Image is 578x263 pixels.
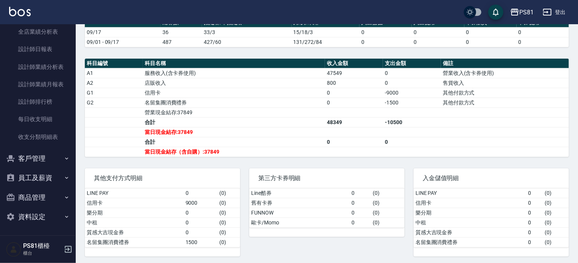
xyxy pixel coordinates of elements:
[143,78,325,88] td: 店販收入
[217,218,240,227] td: ( 0 )
[3,207,73,227] button: 資料設定
[85,27,161,37] td: 09/17
[517,37,569,47] td: 0
[526,237,543,247] td: 0
[184,208,218,218] td: 0
[249,208,350,218] td: FUNNOW
[143,127,325,137] td: 當日現金結存:37849
[85,68,143,78] td: A1
[85,218,184,227] td: 中租
[143,59,325,68] th: 科目名稱
[3,58,73,76] a: 設計師業績分析表
[85,237,184,247] td: 名留集團消費禮券
[412,27,464,37] td: 0
[350,208,371,218] td: 0
[383,78,441,88] td: 0
[371,218,405,227] td: ( 0 )
[23,242,62,250] h5: PS81櫃檯
[3,93,73,110] a: 設計師排行榜
[161,37,202,47] td: 487
[85,188,240,247] table: a dense table
[371,208,405,218] td: ( 0 )
[350,218,371,227] td: 0
[3,110,73,128] a: 每日收支明細
[202,37,291,47] td: 427/60
[217,237,240,247] td: ( 0 )
[543,227,569,237] td: ( 0 )
[519,8,534,17] div: PS81
[526,198,543,208] td: 0
[507,5,537,20] button: PS81
[423,174,560,182] span: 入金儲值明細
[85,59,143,68] th: 科目編號
[464,27,517,37] td: 0
[325,137,383,147] td: 0
[464,37,517,47] td: 0
[184,237,218,247] td: 1500
[9,7,31,16] img: Logo
[85,188,184,198] td: LINE PAY
[325,68,383,78] td: 47549
[249,218,350,227] td: 歐卡/Momo
[143,117,325,127] td: 合計
[3,149,73,168] button: 客戶管理
[3,188,73,207] button: 商品管理
[371,198,405,208] td: ( 0 )
[543,218,569,227] td: ( 0 )
[85,78,143,88] td: A2
[143,137,325,147] td: 合計
[383,117,441,127] td: -10500
[184,227,218,237] td: 0
[414,188,569,247] table: a dense table
[325,88,383,98] td: 0
[414,208,526,218] td: 樂分期
[414,198,526,208] td: 信用卡
[85,208,184,218] td: 樂分期
[3,40,73,58] a: 設計師日報表
[441,59,569,68] th: 備註
[543,198,569,208] td: ( 0 )
[412,37,464,47] td: 0
[526,227,543,237] td: 0
[3,128,73,146] a: 收支分類明細表
[383,88,441,98] td: -9000
[371,188,405,198] td: ( 0 )
[488,5,503,20] button: save
[350,188,371,198] td: 0
[249,188,350,198] td: Line酷券
[217,227,240,237] td: ( 0 )
[85,37,161,47] td: 09/01 - 09/17
[383,137,441,147] td: 0
[325,59,383,68] th: 收入金額
[3,23,73,40] a: 全店業績分析表
[543,208,569,218] td: ( 0 )
[526,208,543,218] td: 0
[540,5,569,19] button: 登出
[184,218,218,227] td: 0
[217,188,240,198] td: ( 0 )
[543,237,569,247] td: ( 0 )
[359,27,412,37] td: 0
[414,218,526,227] td: 中租
[414,188,526,198] td: LINE PAY
[441,98,569,107] td: 其他付款方式
[143,147,325,157] td: 當日現金結存（含自購）:37849
[441,88,569,98] td: 其他付款方式
[325,117,383,127] td: 48349
[184,198,218,208] td: 9000
[441,78,569,88] td: 售貨收入
[94,174,231,182] span: 其他支付方式明細
[517,27,569,37] td: 0
[184,188,218,198] td: 0
[85,18,569,47] table: a dense table
[292,27,360,37] td: 15/18/3
[249,188,405,228] table: a dense table
[85,227,184,237] td: 質感大吉現金券
[414,227,526,237] td: 質感大吉現金券
[383,68,441,78] td: 0
[526,188,543,198] td: 0
[85,198,184,208] td: 信用卡
[249,198,350,208] td: 舊有卡券
[383,59,441,68] th: 支出金額
[217,208,240,218] td: ( 0 )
